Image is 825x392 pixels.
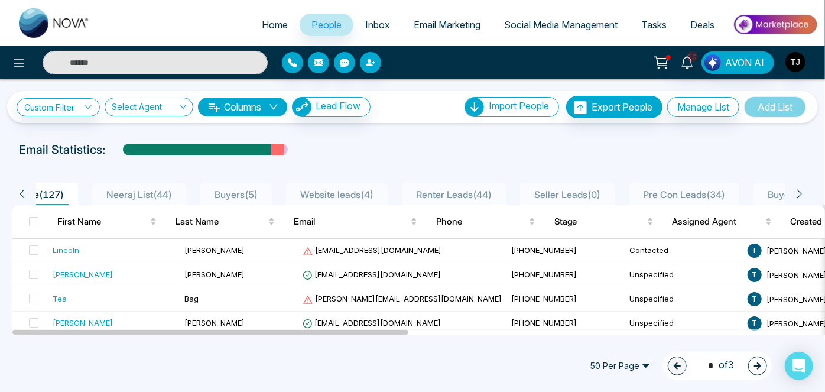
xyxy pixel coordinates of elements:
div: [PERSON_NAME] [53,317,113,329]
th: Email [284,205,427,238]
th: Last Name [166,205,284,238]
span: [EMAIL_ADDRESS][DOMAIN_NAME] [303,318,441,328]
a: 10+ [673,51,701,72]
span: Social Media Management [504,19,618,31]
a: Home [250,14,300,36]
a: Lead FlowLead Flow [287,97,371,117]
a: Custom Filter [17,98,100,116]
span: AVON AI [725,56,764,70]
span: Buyers ( 5 ) [210,189,262,200]
span: T [748,292,762,306]
span: First Name [57,215,148,229]
button: Export People [566,96,662,118]
span: down [269,102,278,112]
span: Pre Con Leads ( 34 ) [638,189,730,200]
p: Email Statistics: [19,141,105,158]
div: Lincoln [53,244,79,256]
span: [PERSON_NAME] [184,245,245,255]
span: Email Marketing [414,19,480,31]
span: 50 Per Page [582,357,658,375]
button: Columnsdown [198,98,287,116]
span: Neeraj List ( 44 ) [102,189,177,200]
td: Unspecified [625,312,743,336]
span: [PHONE_NUMBER] [511,270,577,279]
span: Last Name [176,215,266,229]
span: Assigned Agent [673,215,763,229]
img: Nova CRM Logo [19,8,90,38]
span: People [311,19,342,31]
span: Tasks [641,19,667,31]
span: 10+ [687,51,698,62]
th: Assigned Agent [663,205,781,238]
th: Phone [427,205,545,238]
span: [EMAIL_ADDRESS][DOMAIN_NAME] [303,270,441,279]
img: User Avatar [785,52,805,72]
span: Inbox [365,19,390,31]
span: Renter Leads ( 44 ) [411,189,496,200]
td: Unspecified [625,287,743,312]
div: Tea [53,293,67,304]
span: Website leads ( 4 ) [295,189,378,200]
button: Lead Flow [292,97,371,117]
span: Stage [554,215,645,229]
span: Email [294,215,408,229]
span: [PHONE_NUMBER] [511,245,577,255]
span: [PHONE_NUMBER] [511,318,577,328]
span: T [748,316,762,331]
span: T [748,244,762,258]
button: Manage List [667,97,739,117]
th: Stage [545,205,663,238]
span: Import People [489,100,549,112]
a: Tasks [629,14,678,36]
span: of 3 [701,358,734,374]
th: First Name [48,205,166,238]
span: Seller Leads ( 0 ) [530,189,605,200]
span: Phone [436,215,527,229]
a: Inbox [353,14,402,36]
a: People [300,14,353,36]
button: AVON AI [701,51,774,74]
span: [PERSON_NAME] [184,270,245,279]
span: Export People [592,101,652,113]
span: T [748,268,762,282]
span: Deals [690,19,714,31]
img: Market-place.gif [732,11,818,38]
span: [PERSON_NAME] [184,318,245,328]
div: Open Intercom Messenger [785,352,813,380]
span: [PHONE_NUMBER] [511,294,577,303]
span: [PERSON_NAME][EMAIL_ADDRESS][DOMAIN_NAME] [303,294,502,303]
td: Contacted [625,239,743,263]
div: [PERSON_NAME] [53,268,113,280]
a: Social Media Management [492,14,629,36]
img: Lead Flow [293,98,311,116]
td: Unspecified [625,263,743,287]
a: Email Marketing [402,14,492,36]
img: Lead Flow [704,54,721,71]
span: [EMAIL_ADDRESS][DOMAIN_NAME] [303,245,441,255]
span: Bag [184,294,199,303]
span: Lead Flow [316,100,360,112]
span: Home [262,19,288,31]
a: Deals [678,14,726,36]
